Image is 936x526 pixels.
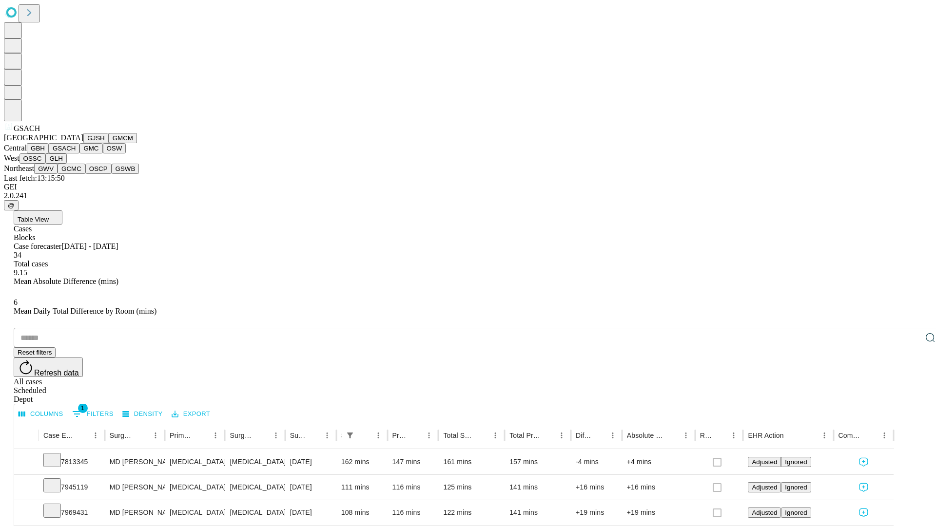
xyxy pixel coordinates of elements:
[170,500,220,525] div: [MEDICAL_DATA]
[230,450,280,474] div: [MEDICAL_DATA] REPAIR [MEDICAL_DATA] INITIAL
[343,429,357,442] button: Show filters
[110,450,160,474] div: MD [PERSON_NAME] [PERSON_NAME]
[269,429,283,442] button: Menu
[4,191,932,200] div: 2.0.241
[209,429,222,442] button: Menu
[14,251,21,259] span: 34
[230,432,254,439] div: Surgery Name
[443,500,500,525] div: 122 mins
[475,429,488,442] button: Sort
[341,432,342,439] div: Scheduled In Room Duration
[307,429,320,442] button: Sort
[341,450,383,474] div: 162 mins
[4,174,65,182] span: Last fetch: 13:15:50
[112,164,139,174] button: GSWB
[135,429,149,442] button: Sort
[43,432,74,439] div: Case Epic Id
[341,500,383,525] div: 108 mins
[14,277,118,285] span: Mean Absolute Difference (mins)
[14,124,40,132] span: GSACH
[392,475,434,500] div: 116 mins
[422,429,436,442] button: Menu
[75,429,89,442] button: Sort
[443,450,500,474] div: 161 mins
[576,450,617,474] div: -4 mins
[49,143,79,153] button: GSACH
[785,458,807,466] span: Ignored
[785,429,799,442] button: Sort
[541,429,555,442] button: Sort
[320,429,334,442] button: Menu
[4,154,19,162] span: West
[627,475,690,500] div: +16 mins
[4,183,932,191] div: GEI
[509,475,566,500] div: 141 mins
[290,432,306,439] div: Surgery Date
[83,133,109,143] button: GJSH
[509,432,540,439] div: Total Predicted Duration
[864,429,877,442] button: Sort
[785,484,807,491] span: Ignored
[748,482,781,492] button: Adjusted
[290,500,331,525] div: [DATE]
[781,457,811,467] button: Ignored
[103,143,126,153] button: OSW
[713,429,727,442] button: Sort
[110,475,160,500] div: MD [PERSON_NAME] [PERSON_NAME]
[19,479,34,496] button: Expand
[606,429,620,442] button: Menu
[443,475,500,500] div: 125 mins
[781,507,811,518] button: Ignored
[170,475,220,500] div: [MEDICAL_DATA]
[748,457,781,467] button: Adjusted
[752,458,777,466] span: Adjusted
[785,509,807,516] span: Ignored
[818,429,831,442] button: Menu
[576,432,591,439] div: Difference
[627,432,664,439] div: Absolute Difference
[576,500,617,525] div: +19 mins
[627,450,690,474] div: +4 mins
[61,242,118,250] span: [DATE] - [DATE]
[43,450,100,474] div: 7813345
[392,450,434,474] div: 147 mins
[371,429,385,442] button: Menu
[43,475,100,500] div: 7945119
[443,432,474,439] div: Total Scheduled Duration
[679,429,693,442] button: Menu
[120,407,165,422] button: Density
[169,407,213,422] button: Export
[19,153,46,164] button: OSSC
[290,475,331,500] div: [DATE]
[8,202,15,209] span: @
[230,475,280,500] div: [MEDICAL_DATA]
[109,133,137,143] button: GMCM
[341,475,383,500] div: 111 mins
[748,507,781,518] button: Adjusted
[14,268,27,277] span: 9.15
[255,429,269,442] button: Sort
[110,432,134,439] div: Surgeon Name
[18,216,49,223] span: Table View
[576,475,617,500] div: +16 mins
[45,153,66,164] button: GLH
[149,429,162,442] button: Menu
[358,429,371,442] button: Sort
[170,450,220,474] div: [MEDICAL_DATA]
[592,429,606,442] button: Sort
[195,429,209,442] button: Sort
[752,509,777,516] span: Adjusted
[89,429,102,442] button: Menu
[4,144,27,152] span: Central
[14,347,56,357] button: Reset filters
[392,432,408,439] div: Predicted In Room Duration
[19,505,34,522] button: Expand
[343,429,357,442] div: 1 active filter
[509,450,566,474] div: 157 mins
[58,164,85,174] button: GCMC
[727,429,741,442] button: Menu
[509,500,566,525] div: 141 mins
[230,500,280,525] div: [MEDICAL_DATA]
[79,143,102,153] button: GMC
[78,403,88,413] span: 1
